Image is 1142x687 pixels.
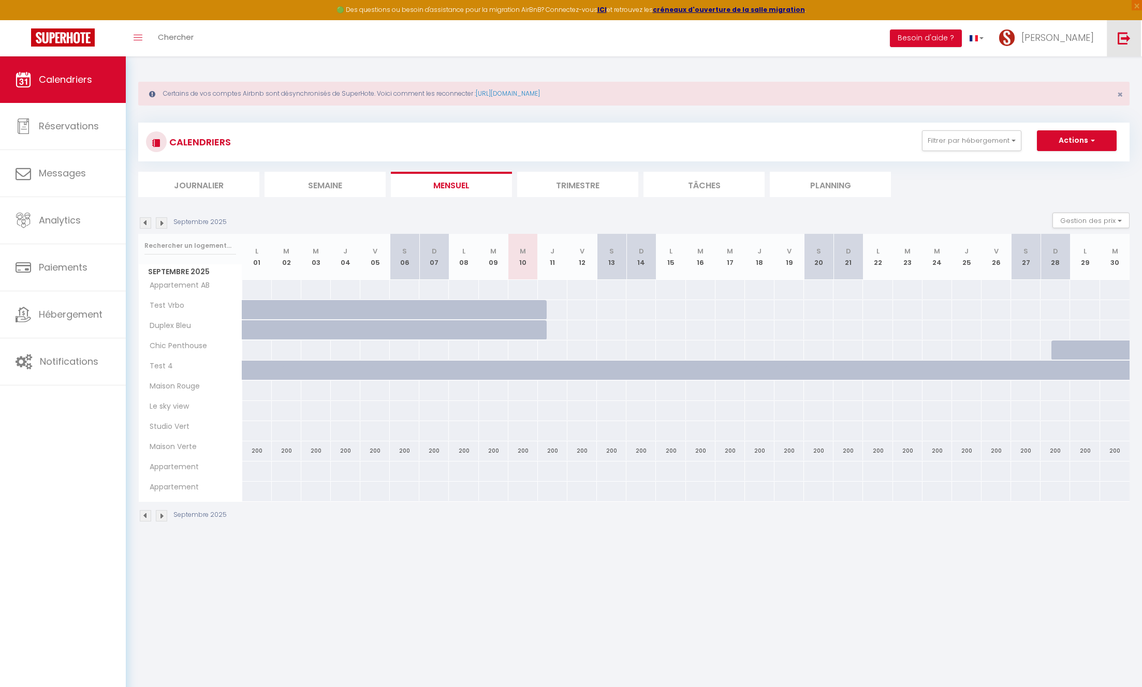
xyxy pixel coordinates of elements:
li: Journalier [138,172,259,197]
th: 30 [1100,234,1130,280]
img: logout [1118,32,1131,44]
th: 20 [804,234,833,280]
span: Test 4 [140,361,179,372]
span: Test Vrbo [140,300,187,311]
input: Rechercher un logement... [144,236,236,255]
th: 02 [272,234,301,280]
th: 18 [745,234,774,280]
div: 200 [479,441,508,460]
th: 19 [774,234,804,280]
div: 200 [1070,441,1100,460]
div: 200 [626,441,656,460]
th: 24 [923,234,952,280]
th: 03 [301,234,331,280]
div: 200 [331,441,360,460]
div: 200 [656,441,685,460]
th: 15 [656,234,685,280]
abbr: S [402,246,407,256]
div: 200 [952,441,982,460]
div: 200 [390,441,419,460]
abbr: J [964,246,969,256]
div: 200 [1100,441,1130,460]
div: 200 [804,441,833,460]
span: Calendriers [39,73,92,86]
div: 200 [833,441,863,460]
a: créneaux d'ouverture de la salle migration [653,5,805,14]
abbr: M [727,246,733,256]
div: 200 [863,441,892,460]
a: ICI [597,5,607,14]
th: 23 [893,234,923,280]
th: 10 [508,234,538,280]
abbr: M [1112,246,1118,256]
abbr: V [994,246,999,256]
div: 200 [1041,441,1070,460]
li: Semaine [265,172,386,197]
a: [URL][DOMAIN_NAME] [476,89,540,98]
button: Gestion des prix [1052,213,1130,228]
button: Actions [1037,130,1117,151]
div: 200 [449,441,478,460]
abbr: V [580,246,584,256]
a: Chercher [150,20,201,56]
div: 200 [774,441,804,460]
th: 29 [1070,234,1100,280]
th: 13 [597,234,626,280]
th: 22 [863,234,892,280]
span: × [1117,88,1123,101]
button: Close [1117,90,1123,99]
div: 200 [1011,441,1041,460]
th: 16 [686,234,715,280]
span: Appartement [140,461,201,473]
div: 200 [893,441,923,460]
div: 200 [923,441,952,460]
li: Planning [770,172,891,197]
abbr: J [550,246,554,256]
th: 21 [833,234,863,280]
th: 05 [360,234,390,280]
abbr: D [846,246,851,256]
span: [PERSON_NAME] [1021,31,1094,44]
img: ... [999,29,1015,46]
abbr: V [787,246,792,256]
abbr: M [697,246,704,256]
abbr: L [876,246,880,256]
th: 28 [1041,234,1070,280]
span: Appartement AB [140,280,212,291]
abbr: L [255,246,258,256]
span: Duplex Bleu [140,320,194,332]
div: 200 [597,441,626,460]
span: Appartement [140,482,201,493]
th: 12 [567,234,597,280]
h3: CALENDRIERS [167,130,231,154]
span: Chercher [158,32,194,42]
span: Messages [39,167,86,180]
abbr: L [462,246,465,256]
th: 25 [952,234,982,280]
span: Analytics [39,214,81,227]
div: 200 [715,441,745,460]
div: 200 [272,441,301,460]
div: 200 [538,441,567,460]
span: Réservations [39,120,99,132]
abbr: M [283,246,289,256]
span: Notifications [40,355,98,368]
div: 200 [301,441,331,460]
p: Septembre 2025 [173,510,227,520]
div: 200 [686,441,715,460]
li: Tâches [643,172,765,197]
th: 07 [419,234,449,280]
abbr: S [816,246,821,256]
span: Septembre 2025 [139,264,242,279]
th: 26 [982,234,1011,280]
th: 01 [242,234,272,280]
th: 06 [390,234,419,280]
abbr: M [934,246,940,256]
th: 17 [715,234,745,280]
p: Septembre 2025 [173,217,227,227]
abbr: L [1084,246,1087,256]
div: 200 [242,441,272,460]
th: 09 [479,234,508,280]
